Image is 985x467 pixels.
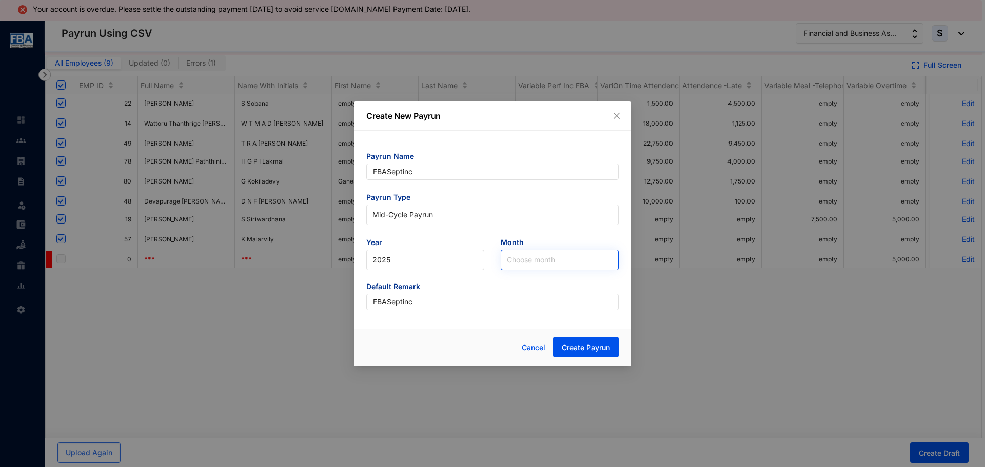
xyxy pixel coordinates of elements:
[366,237,484,250] span: Year
[366,294,619,310] input: Eg: Salary November
[553,337,619,357] button: Create Payrun
[613,112,621,120] span: close
[366,151,619,164] span: Payrun Name
[366,281,619,294] span: Default Remark
[372,207,613,222] span: Mid-Cycle Payrun
[562,342,610,353] span: Create Payrun
[366,164,619,180] input: Eg: November Payrun
[501,237,619,250] span: Month
[611,110,622,121] button: Close
[522,342,545,353] span: Cancel
[372,252,478,268] span: 2025
[514,337,553,358] button: Cancel
[366,192,619,205] span: Payrun Type
[366,110,619,122] p: Create New Payrun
